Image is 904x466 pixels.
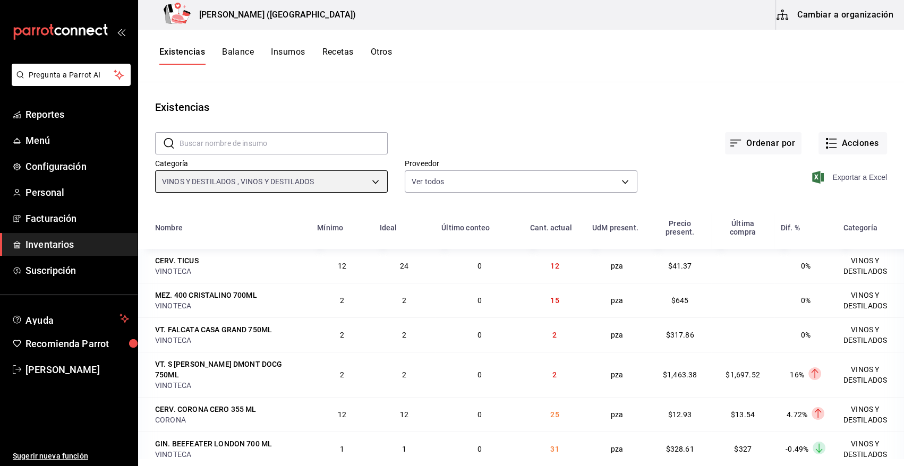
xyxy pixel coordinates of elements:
[340,296,344,305] span: 2
[586,432,649,466] td: pza
[25,363,129,377] span: [PERSON_NAME]
[7,77,131,88] a: Pregunta a Parrot AI
[586,317,649,352] td: pza
[552,370,557,379] span: 2
[477,331,482,339] span: 0
[800,296,810,305] span: 0%
[666,331,694,339] span: $317.86
[655,219,705,236] div: Precio present.
[155,300,304,311] div: VINOTECA
[402,445,406,453] span: 1
[155,290,257,300] div: MEZ. 400 CRISTALINO 700ML
[781,223,800,232] div: Dif. %
[25,263,129,278] span: Suscripción
[725,132,801,154] button: Ordenar por
[25,211,129,226] span: Facturación
[837,283,904,317] td: VINOS Y DESTILADOS
[586,283,649,317] td: pza
[734,445,752,453] span: $327
[155,99,209,115] div: Existencias
[25,107,129,122] span: Reportes
[666,445,694,453] span: $328.61
[592,223,638,232] div: UdM present.
[155,255,199,266] div: CERV. TICUS
[155,449,304,460] div: VINOTECA
[191,8,356,21] h3: [PERSON_NAME] ([GEOGRAPHIC_DATA])
[726,370,760,379] span: $1,697.52
[800,262,810,270] span: 0%
[400,262,408,270] span: 24
[338,410,346,419] span: 12
[155,335,304,346] div: VINOTECA
[117,28,125,36] button: open_drawer_menu
[155,160,388,167] label: Categoría
[718,219,767,236] div: Última compra
[550,262,559,270] span: 12
[222,47,254,65] button: Balance
[29,70,114,81] span: Pregunta a Parrot AI
[25,133,129,148] span: Menú
[159,47,205,65] button: Existencias
[405,160,637,167] label: Proveedor
[787,410,807,419] span: 4.72%
[371,47,392,65] button: Otros
[25,185,129,200] span: Personal
[162,176,314,187] span: VINOS Y DESTILADOS , VINOS Y DESTILADOS
[550,296,559,305] span: 15
[671,296,689,305] span: $645
[338,262,346,270] span: 12
[340,370,344,379] span: 2
[837,249,904,283] td: VINOS Y DESTILADOS
[586,397,649,432] td: pza
[155,380,304,391] div: VINOTECA
[12,64,131,86] button: Pregunta a Parrot AI
[668,410,692,419] span: $12.93
[25,237,129,252] span: Inventarios
[340,445,344,453] span: 1
[800,331,810,339] span: 0%
[843,223,877,232] div: Categoría
[818,132,887,154] button: Acciones
[837,352,904,397] td: VINOS Y DESTILADOS
[155,223,183,232] div: Nombre
[586,352,649,397] td: pza
[180,133,388,154] input: Buscar nombre de insumo
[25,159,129,174] span: Configuración
[159,47,392,65] div: navigation tabs
[663,370,697,379] span: $1,463.38
[402,296,406,305] span: 2
[477,296,482,305] span: 0
[477,370,482,379] span: 0
[837,432,904,466] td: VINOS Y DESTILADOS
[271,47,305,65] button: Insumos
[550,445,559,453] span: 31
[586,249,649,283] td: pza
[155,266,304,277] div: VINOTECA
[477,445,482,453] span: 0
[155,324,272,335] div: VT. FALCATA CASA GRAND 750ML
[400,410,408,419] span: 12
[340,331,344,339] span: 2
[380,223,397,232] div: Ideal
[530,223,572,232] div: Cant. actual
[786,445,808,453] span: -0.49%
[441,223,490,232] div: Último conteo
[790,370,804,379] span: 16%
[412,176,444,187] span: Ver todos
[155,359,304,380] div: VT. S [PERSON_NAME] DMONT DOCG 750ML
[814,171,887,184] button: Exportar a Excel
[155,415,304,425] div: CORONA
[731,410,755,419] span: $13.54
[13,451,129,462] span: Sugerir nueva función
[322,47,353,65] button: Recetas
[402,370,406,379] span: 2
[668,262,692,270] span: $41.37
[837,397,904,432] td: VINOS Y DESTILADOS
[477,410,482,419] span: 0
[550,410,559,419] span: 25
[25,312,115,325] span: Ayuda
[402,331,406,339] span: 2
[837,317,904,352] td: VINOS Y DESTILADOS
[477,262,482,270] span: 0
